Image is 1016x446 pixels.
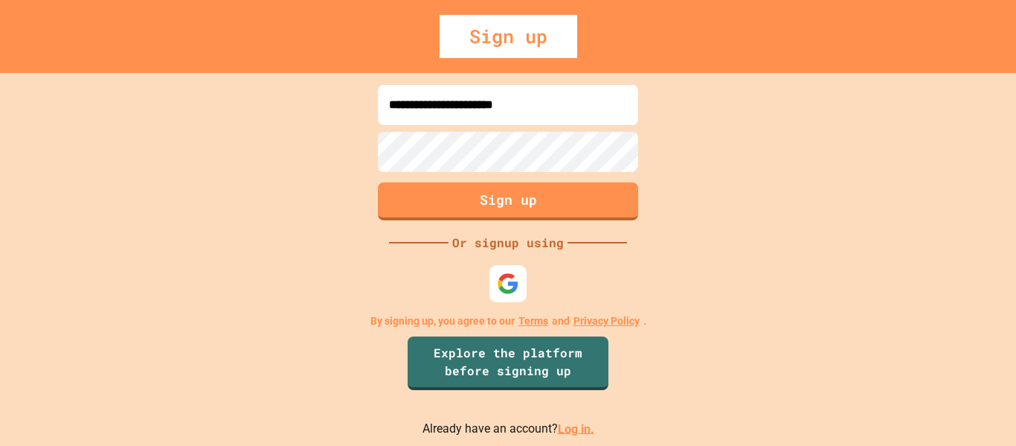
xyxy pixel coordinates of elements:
[370,313,646,329] p: By signing up, you agree to our and .
[422,420,594,439] p: Already have an account?
[440,15,577,58] div: Sign up
[408,337,608,390] a: Explore the platform before signing up
[448,234,568,252] div: Or signup using
[497,273,519,295] img: google-icon.svg
[573,313,640,329] a: Privacy Policy
[558,421,594,436] a: Log in.
[378,182,638,220] button: Sign up
[518,313,548,329] a: Terms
